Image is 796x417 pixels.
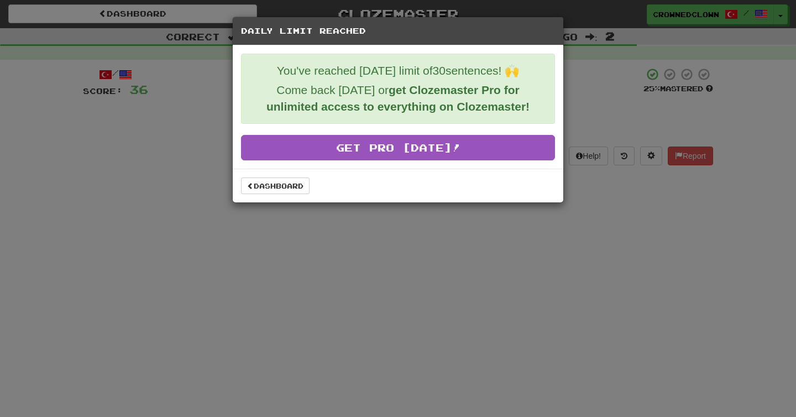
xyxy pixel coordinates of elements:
h5: Daily Limit Reached [241,25,555,37]
p: You've reached [DATE] limit of 30 sentences! 🙌 [250,62,546,79]
strong: get Clozemaster Pro for unlimited access to everything on Clozemaster! [266,84,530,113]
a: Get Pro [DATE]! [241,135,555,160]
p: Come back [DATE] or [250,82,546,115]
a: Dashboard [241,178,310,194]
